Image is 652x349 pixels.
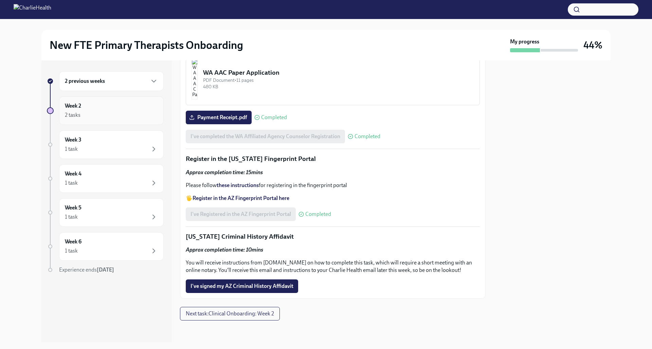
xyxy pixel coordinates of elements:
[186,246,263,253] strong: Approx completion time: 10mins
[47,130,164,159] a: Week 31 task
[65,102,81,110] h6: Week 2
[186,169,263,176] strong: Approx completion time: 15mins
[203,68,474,77] div: WA AAC Paper Application
[47,164,164,193] a: Week 41 task
[59,71,164,91] div: 2 previous weeks
[65,247,78,255] div: 1 task
[191,114,247,121] span: Payment Receipt.pdf
[14,4,51,15] img: CharlieHealth
[217,182,259,188] a: these instructions
[47,232,164,261] a: Week 61 task
[65,77,105,85] h6: 2 previous weeks
[186,310,274,317] span: Next task : Clinical Onboarding: Week 2
[180,307,280,320] button: Next task:Clinical Onboarding: Week 2
[186,182,480,189] p: Please follow for registering in the fingerprint portal
[65,111,80,119] div: 2 tasks
[65,136,81,144] h6: Week 3
[97,267,114,273] strong: [DATE]
[192,59,198,99] img: WA AAC Paper Application
[186,279,298,293] button: I've signed my AZ Criminal History Affidavit
[59,267,114,273] span: Experience ends
[193,195,289,201] a: Register in the AZ Fingerprint Portal here
[47,198,164,227] a: Week 51 task
[203,77,474,84] div: PDF Document • 11 pages
[186,154,480,163] p: Register in the [US_STATE] Fingerprint Portal
[186,195,480,202] p: 🖐️
[191,283,293,290] span: I've signed my AZ Criminal History Affidavit
[355,134,380,139] span: Completed
[65,179,78,187] div: 1 task
[65,238,81,245] h6: Week 6
[65,213,78,221] div: 1 task
[261,115,287,120] span: Completed
[65,170,81,178] h6: Week 4
[65,145,78,153] div: 1 task
[305,212,331,217] span: Completed
[203,84,474,90] div: 480 KB
[65,204,81,212] h6: Week 5
[186,232,480,241] p: [US_STATE] Criminal History Affidavit
[50,38,243,52] h2: New FTE Primary Therapists Onboarding
[583,39,602,51] h3: 44%
[186,259,480,274] p: You will receive instructions from [DOMAIN_NAME] on how to complete this task, which will require...
[186,53,480,105] button: WA AAC Paper ApplicationPDF Document•11 pages480 KB
[47,96,164,125] a: Week 22 tasks
[510,38,539,45] strong: My progress
[186,111,252,124] label: Payment Receipt.pdf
